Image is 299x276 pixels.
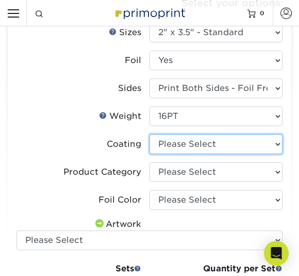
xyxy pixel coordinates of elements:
div: Quantity per Set [149,263,283,275]
div: Open Intercom Messenger [264,241,289,266]
div: Coating [107,138,141,150]
div: Weight [99,110,141,122]
div: Product Category [63,166,141,178]
div: Sizes [109,26,141,39]
div: Sets [59,263,141,275]
div: Foil Color [98,194,141,206]
img: Primoprint [112,5,187,21]
div: Foil [125,54,141,67]
span: 0 [260,9,264,17]
div: Artwork [93,218,141,231]
div: Sides [118,82,141,95]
